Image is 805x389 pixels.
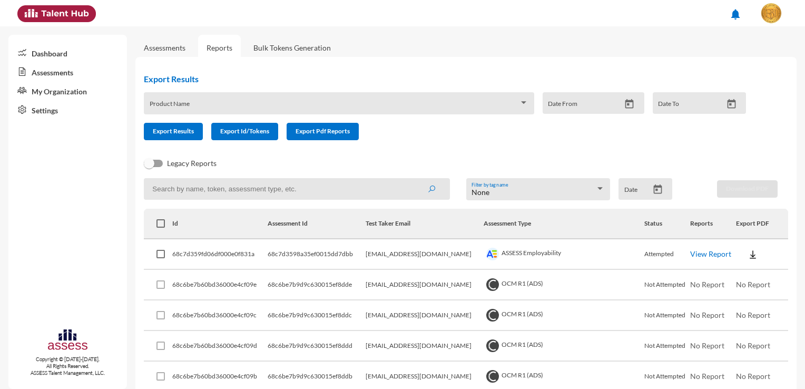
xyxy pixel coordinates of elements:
th: Export PDF [736,209,788,239]
a: View Report [690,249,731,258]
td: 68c6be7b9d9c630015ef8dde [268,270,366,300]
th: Test Taker Email [366,209,484,239]
th: Assessment Id [268,209,366,239]
a: My Organization [8,81,127,100]
img: assesscompany-logo.png [47,328,89,354]
a: Bulk Tokens Generation [245,35,339,61]
td: Not Attempted [644,300,690,331]
a: Assessments [8,62,127,81]
td: 68c6be7b9d9c630015ef8ddc [268,300,366,331]
span: Export Pdf Reports [296,127,350,135]
button: Open calendar [620,99,639,110]
button: Download PDF [717,180,778,198]
span: No Report [690,372,724,381]
td: OCM R1 (ADS) [484,300,645,331]
a: Reports [198,35,241,61]
button: Export Id/Tokens [211,123,278,140]
th: Reports [690,209,736,239]
td: [EMAIL_ADDRESS][DOMAIN_NAME] [366,239,484,270]
mat-icon: notifications [729,8,742,21]
h2: Export Results [144,74,754,84]
button: Open calendar [649,184,667,195]
span: Legacy Reports [167,157,217,170]
span: Export Id/Tokens [220,127,269,135]
th: Assessment Type [484,209,645,239]
span: No Report [690,310,724,319]
td: 68c7d359fd06df000e0f831a [172,239,268,270]
button: Open calendar [722,99,741,110]
td: 68c7d3598a35ef0015dd7dbb [268,239,366,270]
p: Copyright © [DATE]-[DATE]. All Rights Reserved. ASSESS Talent Management, LLC. [8,356,127,376]
button: Export Results [144,123,203,140]
span: Download PDF [726,184,769,192]
th: Status [644,209,690,239]
span: No Report [690,280,724,289]
td: [EMAIL_ADDRESS][DOMAIN_NAME] [366,331,484,362]
td: 68c6be7b60bd36000e4cf09d [172,331,268,362]
td: [EMAIL_ADDRESS][DOMAIN_NAME] [366,300,484,331]
td: Not Attempted [644,331,690,362]
td: 68c6be7b60bd36000e4cf09e [172,270,268,300]
span: Export Results [153,127,194,135]
td: OCM R1 (ADS) [484,270,645,300]
span: No Report [736,341,770,350]
span: No Report [736,280,770,289]
td: Attempted [644,239,690,270]
td: OCM R1 (ADS) [484,331,645,362]
button: Export Pdf Reports [287,123,359,140]
td: [EMAIL_ADDRESS][DOMAIN_NAME] [366,270,484,300]
span: None [472,188,489,197]
a: Assessments [144,43,185,52]
input: Search by name, token, assessment type, etc. [144,178,450,200]
span: No Report [736,310,770,319]
td: 68c6be7b60bd36000e4cf09c [172,300,268,331]
th: Id [172,209,268,239]
td: Not Attempted [644,270,690,300]
td: ASSESS Employability [484,239,645,270]
a: Dashboard [8,43,127,62]
span: No Report [690,341,724,350]
a: Settings [8,100,127,119]
td: 68c6be7b9d9c630015ef8ddd [268,331,366,362]
span: No Report [736,372,770,381]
